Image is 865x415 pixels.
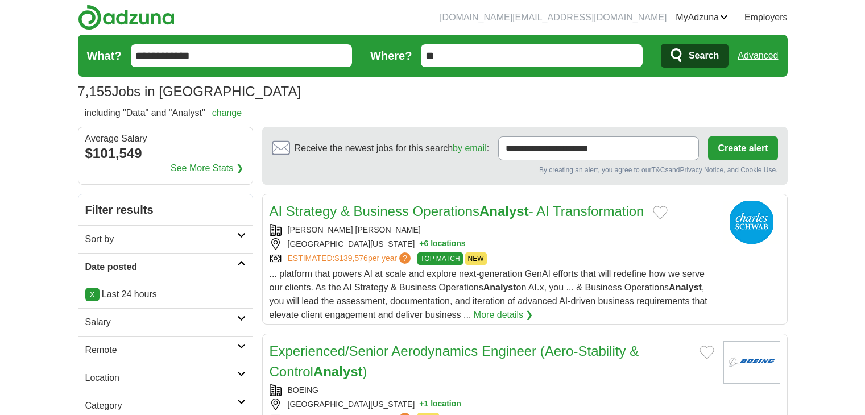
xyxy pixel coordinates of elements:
a: MyAdzuna [676,11,728,24]
h1: Jobs in [GEOGRAPHIC_DATA] [78,84,301,99]
h2: including "Data" and "Analyst" [85,106,242,120]
h2: Category [85,399,237,413]
a: See More Stats ❯ [171,161,243,175]
a: Date posted [78,253,253,281]
a: Sort by [78,225,253,253]
button: Add to favorite jobs [653,206,668,219]
label: Where? [370,47,412,64]
button: +1 location [419,399,461,410]
span: ? [399,252,411,264]
span: TOP MATCH [417,252,462,265]
img: Adzuna logo [78,5,175,30]
a: Salary [78,308,253,336]
div: $101,549 [85,143,246,164]
a: Experienced/Senior Aerodynamics Engineer (Aero-Stability & ControlAnalyst) [270,343,639,379]
a: Employers [744,11,788,24]
div: Average Salary [85,134,246,143]
a: AI Strategy & Business OperationsAnalyst- AI Transformation [270,204,644,219]
h2: Salary [85,316,237,329]
a: by email [453,143,487,153]
h2: Sort by [85,233,237,246]
span: $139,576 [334,254,367,263]
p: Last 24 hours [85,288,246,301]
span: Search [689,44,719,67]
a: X [85,288,100,301]
a: ESTIMATED:$139,576per year? [288,252,413,265]
span: + [419,238,424,250]
h2: Date posted [85,260,237,274]
a: More details ❯ [474,308,533,322]
strong: Analyst [313,364,363,379]
span: Receive the newest jobs for this search : [295,142,489,155]
strong: Analyst [483,283,516,292]
span: 7,155 [78,81,112,102]
button: Search [661,44,729,68]
div: [GEOGRAPHIC_DATA][US_STATE] [270,238,714,250]
a: Advanced [738,44,778,67]
h2: Location [85,371,237,385]
a: BOEING [288,385,318,395]
li: [DOMAIN_NAME][EMAIL_ADDRESS][DOMAIN_NAME] [440,11,667,24]
img: Charles Schwab logo [723,201,780,244]
div: [GEOGRAPHIC_DATA][US_STATE] [270,399,714,410]
label: What? [87,47,122,64]
button: Add to favorite jobs [700,346,714,359]
span: + [419,399,424,410]
a: Location [78,364,253,392]
a: Remote [78,336,253,364]
img: BOEING logo [723,341,780,384]
a: [PERSON_NAME] [PERSON_NAME] [288,225,421,234]
a: Privacy Notice [680,166,723,174]
h2: Filter results [78,194,253,225]
a: change [212,108,242,118]
div: By creating an alert, you agree to our and , and Cookie Use. [272,165,778,175]
button: +6 locations [419,238,465,250]
strong: Analyst [479,204,529,219]
span: ... platform that powers AI at scale and explore next-generation GenAI efforts that will redefine... [270,269,707,319]
span: NEW [465,252,487,265]
a: T&Cs [651,166,668,174]
button: Create alert [708,136,777,160]
strong: Analyst [669,283,702,292]
h2: Remote [85,343,237,357]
